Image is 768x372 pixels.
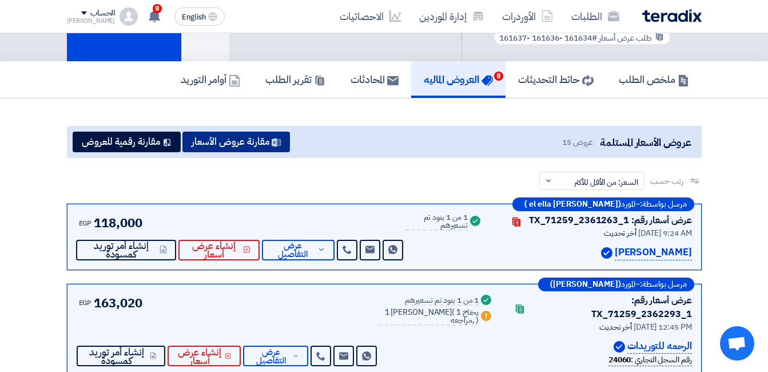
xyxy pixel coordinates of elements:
[168,61,253,98] a: أوامر التوريد
[265,73,325,86] h5: تقرير الطلب
[76,240,176,260] button: إنشاء أمر توريد كمسودة
[338,61,411,98] a: المحادثات
[252,348,290,365] span: عرض التفاصيل
[177,348,223,365] span: إنشاء عرض أسعار
[720,326,754,361] a: Open chat
[331,3,410,30] a: الاحصائيات
[532,294,691,321] div: عرض أسعار رقم: TX_71259_2362293_1
[86,348,148,365] span: إنشاء أمر توريد كمسودة
[476,314,479,326] span: )
[67,18,116,24] div: [PERSON_NAME]
[562,3,628,30] a: الطلبات
[604,227,636,239] span: أخر تحديث
[627,339,691,354] p: الرحمه للتوريدات
[188,242,241,259] span: إنشاء عرض أسعار
[351,73,399,86] h5: المحادثات
[153,4,162,13] span: 8
[452,306,455,318] span: (
[642,9,702,22] img: Teradix logo
[168,346,241,366] button: إنشاء عرض أسعار
[379,308,479,326] div: 1 [PERSON_NAME]
[90,9,115,18] div: الحساب
[499,32,597,44] span: #161634 -161636 -161637
[85,242,157,259] span: إنشاء أمر توريد كمسودة
[614,341,625,353] img: Verified Account
[529,213,692,227] div: عرض أسعار رقم: TX_71259_2361263_1
[599,32,652,44] span: طلب عرض أسعار
[640,280,687,288] span: مرسل بواسطة:
[634,321,692,333] span: [DATE] 12:45 PM
[182,132,290,152] button: مقارنة عروض الأسعار
[606,61,702,98] a: ملخص الطلب
[599,321,632,333] span: أخر تحديث
[506,61,606,98] a: حائط التحديثات
[550,280,621,288] b: ([PERSON_NAME])
[405,296,479,306] div: 1 من 1 بنود تم تسعيرهم
[608,354,692,366] div: رقم السجل التجاري :
[601,247,612,259] img: Verified Account
[411,61,506,98] a: العروض الماليه8
[243,346,308,366] button: عرض التفاصيل
[253,61,338,98] a: تقرير الطلب
[619,73,689,86] h5: ملخص الطلب
[615,245,692,260] p: [PERSON_NAME]
[181,73,240,86] h5: أوامر التوريد
[79,218,92,228] span: EGP
[562,136,593,148] span: عروض 15
[424,73,493,86] h5: العروض الماليه
[79,298,92,308] span: EGP
[493,3,562,30] a: الأوردرات
[600,134,691,150] span: عروض الأسعار المستلمة
[640,200,687,208] span: مرسل بواسطة:
[494,72,503,81] span: 8
[73,132,181,152] button: مقارنة رقمية للعروض
[518,73,594,86] h5: حائط التحديثات
[621,200,635,208] span: المورد
[94,213,142,232] span: 118,000
[512,197,694,211] div: –
[182,13,206,21] span: English
[262,240,335,260] button: عرض التفاصيل
[650,175,683,187] span: رتب حسب
[174,7,225,26] button: English
[271,242,315,259] span: عرض التفاصيل
[178,240,260,260] button: إنشاء عرض أسعار
[608,354,631,366] b: 24060
[120,7,138,26] img: profile_test.png
[94,294,142,312] span: 163,020
[538,278,694,291] div: –
[451,306,479,326] span: 1 يحتاج مراجعه,
[77,346,165,366] button: إنشاء أمر توريد كمسودة
[638,227,692,239] span: [DATE] 9:24 AM
[621,280,635,288] span: المورد
[410,3,493,30] a: إدارة الموردين
[574,176,638,188] span: السعر: من الأقل للأكثر
[405,213,468,231] div: 1 من 1 بنود تم تسعيرهم
[524,200,621,208] b: ([PERSON_NAME] el ella )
